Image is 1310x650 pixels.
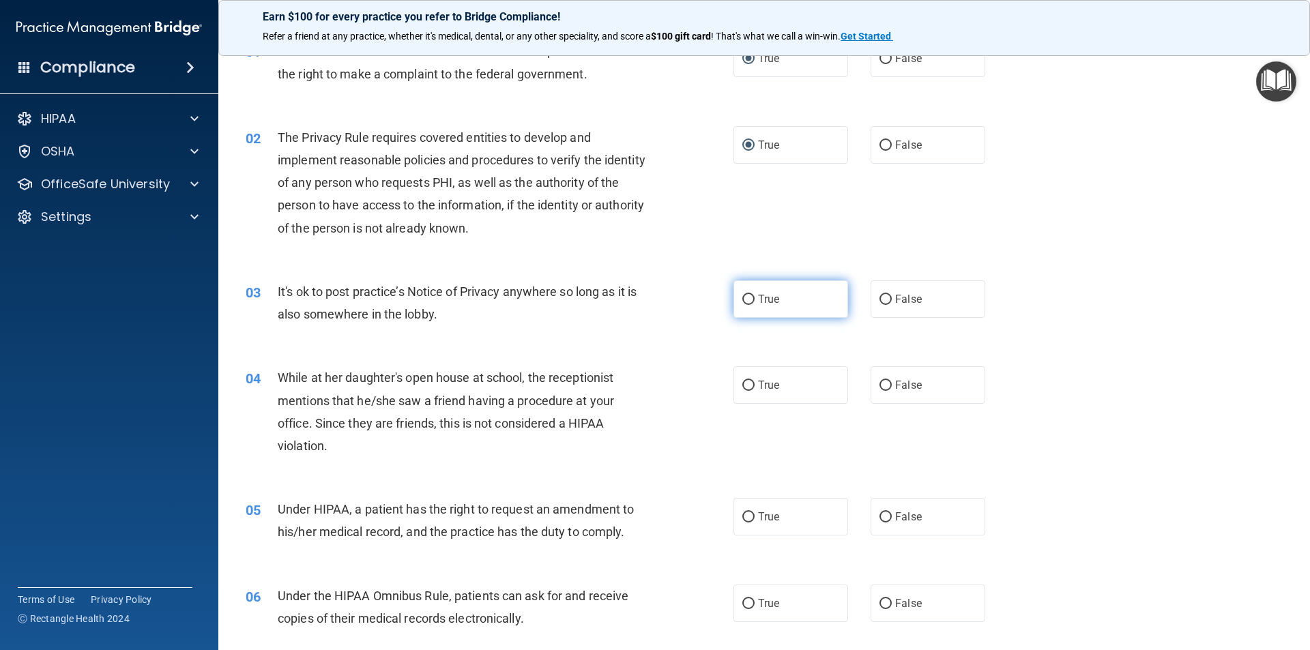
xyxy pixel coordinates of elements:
span: True [758,293,779,306]
span: While at her daughter's open house at school, the receptionist mentions that he/she saw a friend ... [278,370,614,453]
input: False [879,512,892,522]
span: False [895,510,922,523]
span: Under HIPAA, a patient has the right to request an amendment to his/her medical record, and the p... [278,502,634,539]
button: Open Resource Center [1256,61,1296,102]
span: True [758,52,779,65]
span: True [758,138,779,151]
span: 06 [246,589,261,605]
a: Get Started [841,31,893,42]
p: Earn $100 for every practice you refer to Bridge Compliance! [263,10,1266,23]
input: False [879,295,892,305]
input: True [742,295,755,305]
a: HIPAA [16,110,199,127]
span: False [895,138,922,151]
p: HIPAA [41,110,76,127]
span: Under the HIPAA Omnibus Rule, patients can ask for and receive copies of their medical records el... [278,589,628,625]
span: 03 [246,284,261,301]
input: False [879,599,892,609]
span: The Privacy Rule requires covered entities to develop and implement reasonable policies and proce... [278,130,645,235]
a: Terms of Use [18,593,74,606]
span: ! That's what we call a win-win. [711,31,841,42]
a: Privacy Policy [91,593,152,606]
input: True [742,599,755,609]
input: True [742,54,755,64]
span: True [758,597,779,610]
strong: Get Started [841,31,891,42]
img: PMB logo [16,14,202,42]
input: False [879,381,892,391]
strong: $100 gift card [651,31,711,42]
span: Patients who believe that their PHI has been compromised have the right to make a complaint to th... [278,44,628,80]
span: Ⓒ Rectangle Health 2024 [18,612,130,625]
a: Settings [16,209,199,225]
input: True [742,381,755,391]
input: True [742,512,755,522]
input: False [879,54,892,64]
input: True [742,141,755,151]
span: True [758,510,779,523]
h4: Compliance [40,58,135,77]
input: False [879,141,892,151]
p: OSHA [41,143,75,160]
span: False [895,52,922,65]
p: OfficeSafe University [41,176,170,192]
span: False [895,597,922,610]
span: Refer a friend at any practice, whether it's medical, dental, or any other speciality, and score a [263,31,651,42]
a: OSHA [16,143,199,160]
span: 02 [246,130,261,147]
p: Settings [41,209,91,225]
span: 05 [246,502,261,518]
span: True [758,379,779,392]
a: OfficeSafe University [16,176,199,192]
span: It's ok to post practice’s Notice of Privacy anywhere so long as it is also somewhere in the lobby. [278,284,637,321]
span: False [895,379,922,392]
span: 04 [246,370,261,387]
span: False [895,293,922,306]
